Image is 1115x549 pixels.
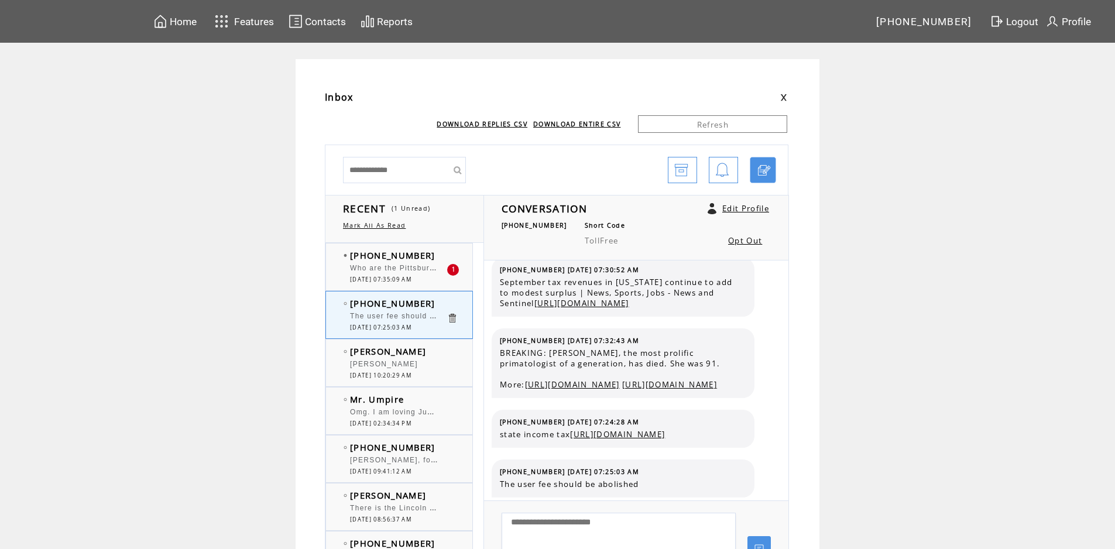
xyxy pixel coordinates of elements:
[502,201,587,215] span: CONVERSATION
[344,350,347,353] img: bulletEmpty.png
[344,398,347,401] img: bulletEmpty.png
[674,157,688,184] img: archive.png
[585,221,625,229] span: Short Code
[325,91,354,104] span: Inbox
[502,221,567,229] span: [PHONE_NUMBER]
[500,479,746,489] span: The user fee should be abolished
[525,379,620,390] a: [URL][DOMAIN_NAME]
[500,277,746,308] span: September tax revenues in [US_STATE] continue to add to modest surplus | News, Sports, Jobs - New...
[1045,14,1059,29] img: profile.svg
[1044,12,1093,30] a: Profile
[350,360,418,368] span: [PERSON_NAME]
[622,379,717,390] a: [URL][DOMAIN_NAME]
[722,203,769,214] a: Edit Profile
[500,418,639,426] span: [PHONE_NUMBER] [DATE] 07:24:28 AM
[153,14,167,29] img: home.svg
[211,12,232,31] img: features.svg
[350,501,768,513] span: There is the Lincoln highway (US 30), Hillbilly Highway (US 23), and the [PERSON_NAME] Highway (U...
[447,313,458,324] a: Click to delete these messgaes
[350,405,524,417] span: Omg. I am loving Jub and his pinpoint advice
[210,10,276,33] a: Features
[350,489,426,501] span: [PERSON_NAME]
[533,120,620,128] a: DOWNLOAD ENTIRE CSV
[638,115,787,133] a: Refresh
[289,14,303,29] img: contacts.svg
[1062,16,1091,28] span: Profile
[350,297,435,309] span: [PHONE_NUMBER]
[350,309,479,321] span: The user fee should be abolished
[990,14,1004,29] img: exit.svg
[350,468,411,475] span: [DATE] 09:41:12 AM
[344,494,347,497] img: bulletEmpty.png
[437,120,527,128] a: DOWNLOAD REPLIES CSV
[534,298,629,308] a: [URL][DOMAIN_NAME]
[350,372,411,379] span: [DATE] 10:20:29 AM
[377,16,413,28] span: Reports
[344,302,347,305] img: bulletEmpty.png
[305,16,346,28] span: Contacts
[988,12,1044,30] a: Logout
[500,337,639,345] span: [PHONE_NUMBER] [DATE] 07:32:43 AM
[361,14,375,29] img: chart.svg
[170,16,197,28] span: Home
[715,157,729,184] img: bell.png
[350,345,426,357] span: [PERSON_NAME]
[500,348,746,390] span: BREAKING: [PERSON_NAME], the most prolific primatologist of a generation, has died. She was 91. M...
[343,201,386,215] span: RECENT
[350,261,557,273] span: Who are the Pittsburgh Pirates playing in the playoffs
[234,16,274,28] span: Features
[350,249,435,261] span: [PHONE_NUMBER]
[500,429,746,440] span: state income tax
[350,324,411,331] span: [DATE] 07:25:03 AM
[344,446,347,449] img: bulletEmpty.png
[876,16,972,28] span: [PHONE_NUMBER]
[287,12,348,30] a: Contacts
[585,235,619,246] span: TollFree
[344,542,347,545] img: bulletEmpty.png
[1006,16,1038,28] span: Logout
[350,537,435,549] span: [PHONE_NUMBER]
[344,254,347,257] img: bulletFull.png
[350,420,411,427] span: [DATE] 02:34:34 PM
[500,266,639,274] span: [PHONE_NUMBER] [DATE] 07:30:52 AM
[350,441,435,453] span: [PHONE_NUMBER]
[448,157,466,183] input: Submit
[708,203,716,214] a: Click to edit user profile
[500,468,639,476] span: [PHONE_NUMBER] [DATE] 07:25:03 AM
[750,157,776,183] a: Click to start a chat with mobile number by SMS
[392,204,430,212] span: (1 Unread)
[343,221,406,229] a: Mark All As Read
[350,516,411,523] span: [DATE] 08:56:37 AM
[570,429,665,440] a: [URL][DOMAIN_NAME]
[447,264,459,276] div: 1
[728,235,762,246] a: Opt Out
[350,276,411,283] span: [DATE] 07:35:09 AM
[152,12,198,30] a: Home
[350,393,404,405] span: Mr. Umpire
[359,12,414,30] a: Reports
